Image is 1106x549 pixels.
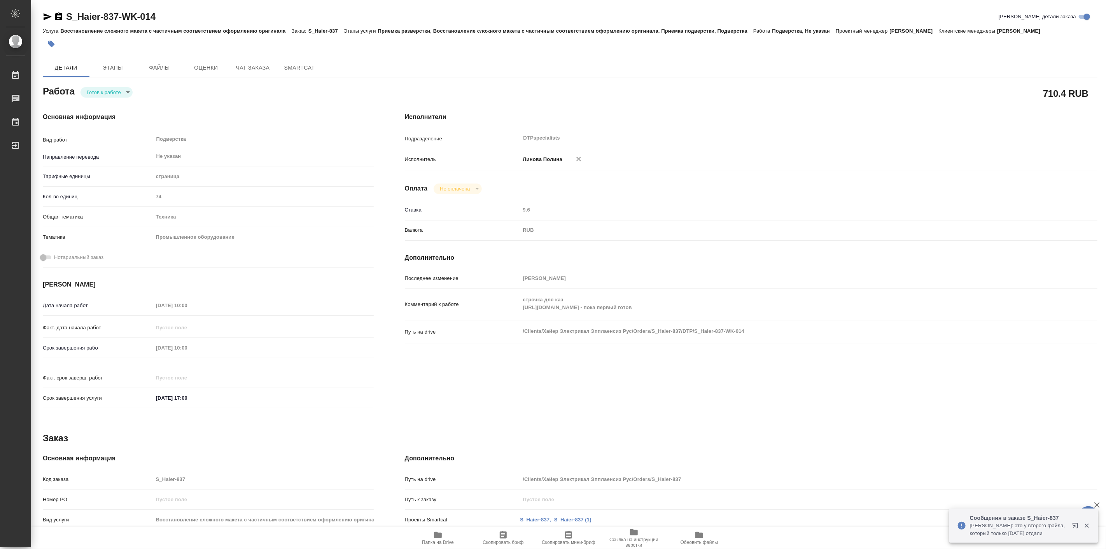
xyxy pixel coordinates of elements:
div: Промышленное оборудование [153,231,374,244]
p: Факт. срок заверш. работ [43,374,153,382]
div: Техника [153,210,374,224]
p: Кол-во единиц [43,193,153,201]
button: Открыть в новой вкладке [1067,518,1086,537]
input: ✎ Введи что-нибудь [153,392,221,404]
p: Тарифные единицы [43,173,153,180]
p: Путь на drive [405,476,520,483]
a: S_Haier-837-WK-014 [66,11,156,22]
button: Готов к работе [84,89,123,96]
div: RUB [520,224,1040,237]
p: Этапы услуги [344,28,378,34]
input: Пустое поле [153,191,374,202]
span: Папка на Drive [422,540,454,545]
p: Проектный менеджер [836,28,889,34]
p: Общая тематика [43,213,153,221]
div: Готов к работе [80,87,133,98]
p: Подразделение [405,135,520,143]
button: Обновить файлы [667,527,732,549]
span: Файлы [141,63,178,73]
p: Проекты Smartcat [405,516,520,524]
button: Скопировать ссылку [54,12,63,21]
p: S_Haier-837 [308,28,344,34]
span: [PERSON_NAME] детали заказа [999,13,1076,21]
span: Оценки [187,63,225,73]
h4: [PERSON_NAME] [43,280,374,289]
input: Пустое поле [520,494,1040,505]
button: Скопировать бриф [471,527,536,549]
p: Ставка [405,206,520,214]
textarea: /Clients/Хайер Электрикал Эпплаенсиз Рус/Orders/S_Haier-837/DTP/S_Haier-837-WK-014 [520,325,1040,338]
p: Дата начала работ [43,302,153,309]
span: Скопировать мини-бриф [542,540,595,545]
p: Факт. дата начала работ [43,324,153,332]
h4: Дополнительно [405,253,1097,262]
button: Не оплачена [437,185,472,192]
h4: Основная информация [43,454,374,463]
p: Номер РО [43,496,153,504]
p: Направление перевода [43,153,153,161]
input: Пустое поле [153,300,221,311]
input: Пустое поле [520,273,1040,284]
button: Скопировать мини-бриф [536,527,601,549]
h2: Заказ [43,432,68,444]
p: Срок завершения услуги [43,394,153,402]
span: Детали [47,63,85,73]
div: страница [153,170,374,183]
a: S_Haier-837, [520,517,551,523]
p: Вид услуги [43,516,153,524]
h4: Дополнительно [405,454,1097,463]
button: 🙏 [1079,506,1098,526]
p: Сообщения в заказе S_Haier-837 [970,514,1067,522]
p: [PERSON_NAME]: это у второго файла, который только [DATE] отдали [970,522,1067,537]
p: Тематика [43,233,153,241]
p: Исполнитель [405,156,520,163]
p: Приемка разверстки, Восстановление сложного макета с частичным соответствием оформлению оригинала... [378,28,753,34]
p: Вид работ [43,136,153,144]
input: Пустое поле [520,474,1040,485]
input: Пустое поле [153,514,374,525]
input: Пустое поле [153,494,374,505]
p: [PERSON_NAME] [997,28,1046,34]
input: Пустое поле [520,204,1040,215]
p: Подверстка, Не указан [772,28,836,34]
p: Восстановление сложного макета с частичным соответствием оформлению оригинала [60,28,291,34]
span: Нотариальный заказ [54,254,103,261]
p: Код заказа [43,476,153,483]
h4: Оплата [405,184,428,193]
input: Пустое поле [153,474,374,485]
p: Линова Полина [520,156,563,163]
span: SmartCat [281,63,318,73]
p: Клиентские менеджеры [939,28,997,34]
p: Работа [753,28,772,34]
h4: Основная информация [43,112,374,122]
input: Пустое поле [153,372,221,383]
span: Обновить файлы [681,540,718,545]
span: Скопировать бриф [483,540,523,545]
button: Скопировать ссылку для ЯМессенджера [43,12,52,21]
input: Пустое поле [153,322,221,333]
h4: Исполнители [405,112,1097,122]
textarea: строчка для каз [URL][DOMAIN_NAME] - пока первый готов [520,293,1040,314]
p: Услуга [43,28,60,34]
p: Путь к заказу [405,496,520,504]
button: Удалить исполнителя [570,150,587,168]
input: Пустое поле [153,342,221,353]
span: Ссылка на инструкции верстки [606,537,662,548]
p: Заказ: [292,28,308,34]
p: [PERSON_NAME] [890,28,939,34]
button: Ссылка на инструкции верстки [601,527,667,549]
p: Срок завершения работ [43,344,153,352]
div: Готов к работе [434,184,481,194]
a: S_Haier-837 (1) [554,517,591,523]
button: Папка на Drive [405,527,471,549]
p: Валюта [405,226,520,234]
span: Этапы [94,63,131,73]
p: Последнее изменение [405,274,520,282]
p: Путь на drive [405,328,520,336]
span: Чат заказа [234,63,271,73]
h2: 710.4 RUB [1043,87,1088,100]
button: Добавить тэг [43,35,60,52]
p: Комментарий к работе [405,301,520,308]
button: Закрыть [1079,522,1095,529]
h2: Работа [43,84,75,98]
